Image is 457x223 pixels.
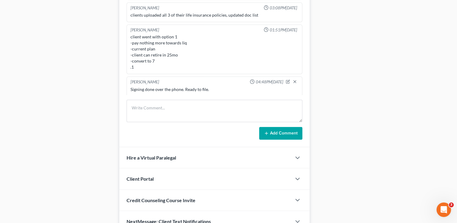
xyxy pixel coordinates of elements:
[130,34,298,70] div: client went with option 1 -pay nothing more towards liq -current plan -client can retire in 25mo ...
[130,86,298,92] div: Signing done over the phone. Ready to file.
[436,202,451,217] iframe: Intercom live chat
[130,27,159,33] div: [PERSON_NAME]
[127,197,195,203] span: Credit Counseling Course Invite
[256,79,283,85] span: 04:48PM[DATE]
[130,12,298,18] div: clients uploaded all 3 of their life insurance policies, updated doc list
[270,5,297,11] span: 03:08PM[DATE]
[130,79,159,85] div: [PERSON_NAME]
[127,155,176,160] span: Hire a Virtual Paralegal
[259,127,302,140] button: Add Comment
[270,27,297,33] span: 01:51PM[DATE]
[449,202,454,207] span: 3
[127,176,154,182] span: Client Portal
[130,5,159,11] div: [PERSON_NAME]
